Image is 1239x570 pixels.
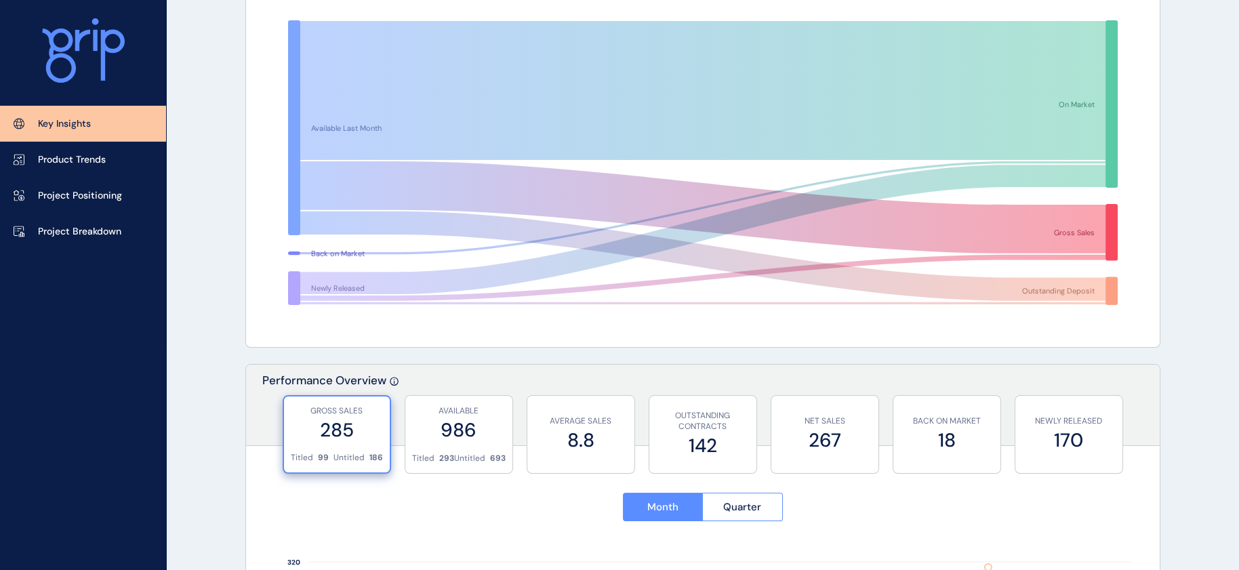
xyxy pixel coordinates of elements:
[900,427,994,453] label: 18
[534,415,628,427] p: AVERAGE SALES
[778,427,872,453] label: 267
[702,493,783,521] button: Quarter
[778,415,872,427] p: NET SALES
[262,373,386,445] p: Performance Overview
[38,225,121,239] p: Project Breakdown
[723,500,761,514] span: Quarter
[38,117,91,131] p: Key Insights
[1022,415,1116,427] p: NEWLY RELEASED
[287,558,300,567] text: 320
[369,452,383,464] p: 186
[318,452,329,464] p: 99
[38,153,106,167] p: Product Trends
[490,453,506,464] p: 693
[439,453,454,464] p: 293
[1022,427,1116,453] label: 170
[38,189,122,203] p: Project Positioning
[412,405,506,417] p: AVAILABLE
[647,500,678,514] span: Month
[623,493,703,521] button: Month
[412,453,434,464] p: Titled
[291,405,383,417] p: GROSS SALES
[656,410,750,433] p: OUTSTANDING CONTRACTS
[900,415,994,427] p: BACK ON MARKET
[454,453,485,464] p: Untitled
[656,432,750,459] label: 142
[291,417,383,443] label: 285
[412,417,506,443] label: 986
[291,452,313,464] p: Titled
[534,427,628,453] label: 8.8
[333,452,365,464] p: Untitled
